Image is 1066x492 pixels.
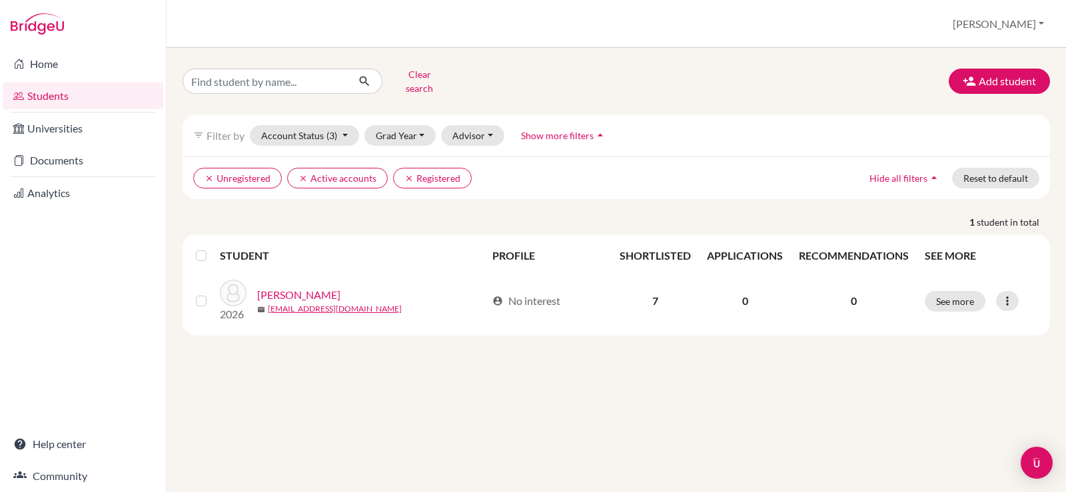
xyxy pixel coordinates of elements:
button: clearUnregistered [193,168,282,188]
a: Universities [3,115,163,142]
a: Home [3,51,163,77]
th: APPLICATIONS [699,240,791,272]
button: Show more filtersarrow_drop_up [510,125,618,146]
button: Clear search [382,64,456,99]
button: [PERSON_NAME] [947,11,1050,37]
th: SEE MORE [917,240,1045,272]
button: Grad Year [364,125,436,146]
i: filter_list [193,130,204,140]
input: Find student by name... [183,69,348,94]
button: Add student [949,69,1050,94]
th: PROFILE [484,240,612,272]
a: Help center [3,431,163,457]
button: Advisor [441,125,504,146]
div: Open Intercom Messenger [1021,447,1053,479]
button: clearRegistered [393,168,472,188]
td: 7 [612,272,699,330]
i: clear [298,174,308,183]
th: STUDENT [220,240,484,272]
span: (3) [326,130,337,141]
button: Hide all filtersarrow_drop_up [858,168,952,188]
a: Analytics [3,180,163,206]
div: No interest [492,293,560,309]
span: student in total [977,215,1050,229]
button: Account Status(3) [250,125,359,146]
strong: 1 [969,215,977,229]
span: mail [257,306,265,314]
th: RECOMMENDATIONS [791,240,917,272]
img: HALIM, Johnny Michael [220,280,247,306]
span: Hide all filters [869,172,927,184]
a: [PERSON_NAME] [257,287,340,303]
span: Filter by [207,129,245,142]
i: arrow_drop_up [594,128,607,142]
button: clearActive accounts [287,168,388,188]
a: Community [3,463,163,489]
i: clear [205,174,214,183]
a: Students [3,83,163,109]
i: arrow_drop_up [927,171,941,184]
p: 2026 [220,306,247,322]
i: clear [404,174,414,183]
span: Show more filters [521,130,594,141]
a: Documents [3,147,163,174]
button: Reset to default [952,168,1039,188]
td: 0 [699,272,791,330]
th: SHORTLISTED [612,240,699,272]
button: See more [925,291,985,312]
p: 0 [799,293,909,309]
span: account_circle [492,296,503,306]
a: [EMAIL_ADDRESS][DOMAIN_NAME] [268,303,402,315]
img: Bridge-U [11,13,64,35]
